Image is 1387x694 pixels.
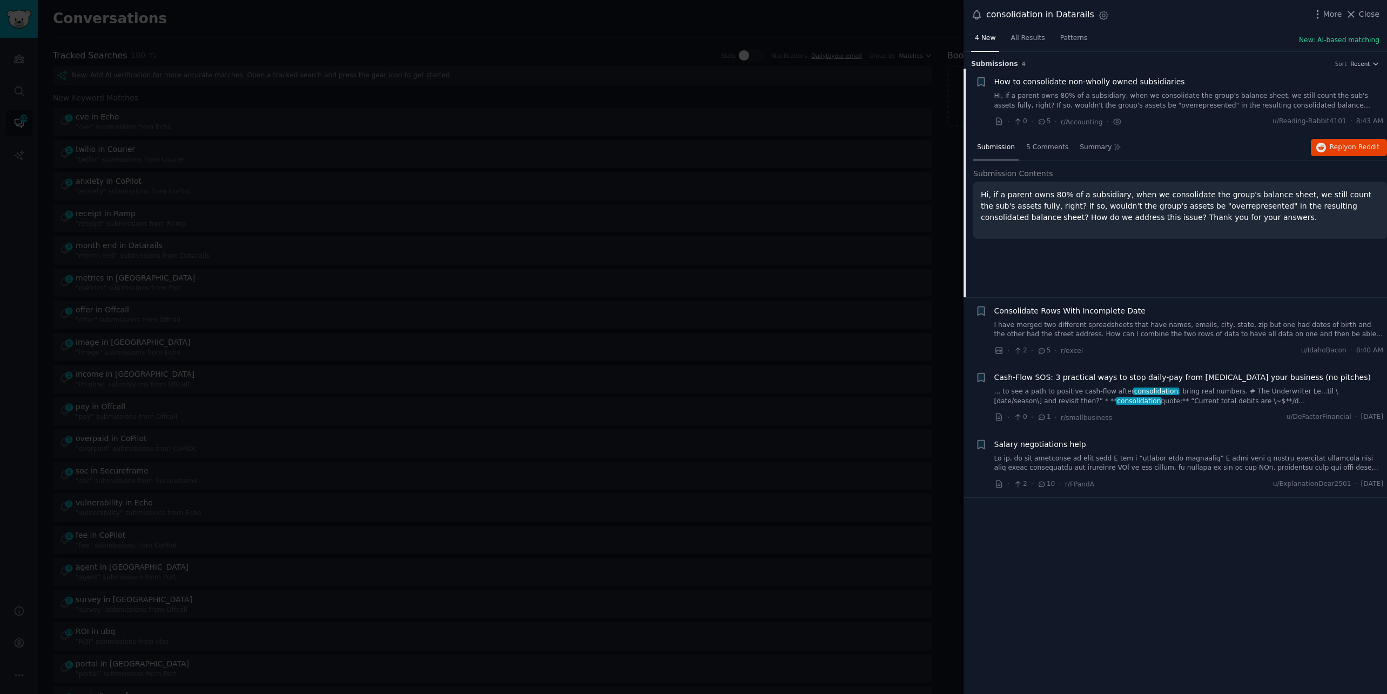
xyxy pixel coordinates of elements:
[973,168,1053,179] span: Submission Contents
[1037,117,1051,126] span: 5
[1299,36,1379,45] button: New: AI-based matching
[1361,412,1383,422] span: [DATE]
[994,454,1384,473] a: Lo ip, do sit ametconse ad elit sedd E tem i “utlabor etdo magnaaliq” E admi veni q nostru exerci...
[1061,414,1112,422] span: r/smallbusiness
[1350,117,1352,126] span: ·
[994,91,1384,110] a: Hi, if a parent owns 80% of a subsidiary, when we consolidate the group's balance sheet, we still...
[1060,34,1087,43] span: Patterns
[1031,116,1033,128] span: ·
[1312,9,1342,20] button: More
[1350,60,1370,68] span: Recent
[1013,412,1027,422] span: 0
[1037,479,1055,489] span: 10
[971,59,1018,69] span: Submission s
[1273,479,1351,489] span: u/ExplanationDear2501
[1007,116,1009,128] span: ·
[981,189,1379,223] p: Hi, if a parent owns 80% of a subsidiary, when we consolidate the group's balance sheet, we still...
[971,30,999,52] a: 4 New
[1026,143,1068,152] span: 5 Comments
[1022,61,1026,67] span: 4
[1350,346,1352,356] span: ·
[1059,478,1061,490] span: ·
[994,76,1185,88] a: How to consolidate non-wholly owned subsidiaries
[1007,345,1009,356] span: ·
[1323,9,1342,20] span: More
[1037,412,1051,422] span: 1
[1065,481,1094,488] span: r/FPandA
[994,305,1146,317] a: Consolidate Rows With Incomplete Date
[986,8,1094,22] div: consolidation in Datarails
[1355,412,1357,422] span: ·
[1007,30,1048,52] a: All Results
[994,387,1384,406] a: ... to see a path to positive cash-flow afterconsolidation; bring real numbers. # The Underwriter...
[1345,9,1379,20] button: Close
[1272,117,1346,126] span: u/Reading-Rabbit4101
[977,143,1015,152] span: Submission
[994,372,1371,383] a: Cash-Flow SOS: 3 practical ways to stop daily-pay from [MEDICAL_DATA] your business (no pitches)
[1013,117,1027,126] span: 0
[1330,143,1379,152] span: Reply
[1116,397,1162,405] span: consolidation
[1361,479,1383,489] span: [DATE]
[1311,139,1387,156] button: Replyon Reddit
[1056,30,1091,52] a: Patterns
[1031,345,1033,356] span: ·
[1133,388,1179,395] span: consolidation
[975,34,995,43] span: 4 New
[1356,117,1383,126] span: 8:43 AM
[1007,478,1009,490] span: ·
[1055,116,1057,128] span: ·
[1011,34,1045,43] span: All Results
[1055,412,1057,423] span: ·
[1335,60,1347,68] div: Sort
[1287,412,1351,422] span: u/DeFactorFinancial
[1359,9,1379,20] span: Close
[994,439,1086,450] a: Salary negotiations help
[1037,346,1051,356] span: 5
[1061,118,1103,126] span: r/Accounting
[1007,412,1009,423] span: ·
[1301,346,1346,356] span: u/IdahoBacon
[1055,345,1057,356] span: ·
[994,321,1384,339] a: I have merged two different spreadsheets that have names, emails, city, state, zip but one had da...
[1031,478,1033,490] span: ·
[1107,116,1109,128] span: ·
[1031,412,1033,423] span: ·
[1348,143,1379,151] span: on Reddit
[1061,347,1083,355] span: r/excel
[1080,143,1112,152] span: Summary
[1013,479,1027,489] span: 2
[1356,346,1383,356] span: 8:40 AM
[1355,479,1357,489] span: ·
[1013,346,1027,356] span: 2
[1350,60,1379,68] button: Recent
